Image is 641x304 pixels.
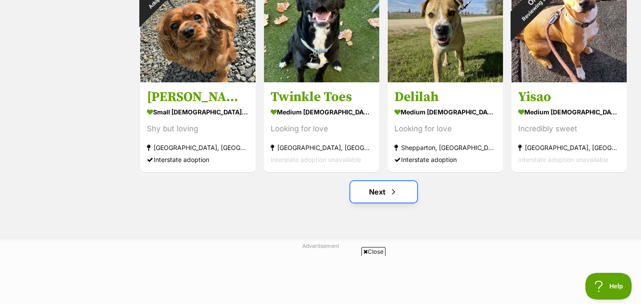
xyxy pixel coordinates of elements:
[361,247,385,256] span: Close
[394,123,496,135] div: Looking for love
[394,105,496,118] div: medium [DEMOGRAPHIC_DATA] Dog
[139,181,628,203] nav: Pagination
[147,154,249,166] div: Interstate adoption
[394,142,496,154] div: Shepparton, [GEOGRAPHIC_DATA]
[518,123,620,135] div: Incredibly sweet
[147,89,249,105] h3: [PERSON_NAME]
[271,123,373,135] div: Looking for love
[394,89,496,105] h3: Delilah
[388,82,503,172] a: Delilah medium [DEMOGRAPHIC_DATA] Dog Looking for love Shepparton, [GEOGRAPHIC_DATA] Interstate a...
[585,273,632,300] iframe: Help Scout Beacon - Open
[271,142,373,154] div: [GEOGRAPHIC_DATA], [GEOGRAPHIC_DATA]
[264,82,379,172] a: Twinkle Toes medium [DEMOGRAPHIC_DATA] Dog Looking for love [GEOGRAPHIC_DATA], [GEOGRAPHIC_DATA] ...
[518,142,620,154] div: [GEOGRAPHIC_DATA], [GEOGRAPHIC_DATA]
[518,156,609,163] span: Interstate adoption unavailable
[271,89,373,105] h3: Twinkle Toes
[271,105,373,118] div: medium [DEMOGRAPHIC_DATA] Dog
[518,105,620,118] div: medium [DEMOGRAPHIC_DATA] Dog
[147,142,249,154] div: [GEOGRAPHIC_DATA], [GEOGRAPHIC_DATA]
[271,156,361,163] span: Interstate adoption unavailable
[147,123,249,135] div: Shy but loving
[140,82,256,172] a: [PERSON_NAME] small [DEMOGRAPHIC_DATA] Dog Shy but loving [GEOGRAPHIC_DATA], [GEOGRAPHIC_DATA] In...
[140,75,256,84] a: On HoldAdoption pending
[511,82,627,172] a: Yisao medium [DEMOGRAPHIC_DATA] Dog Incredibly sweet [GEOGRAPHIC_DATA], [GEOGRAPHIC_DATA] Interst...
[158,259,483,300] iframe: Advertisement
[350,181,417,203] a: Next page
[147,105,249,118] div: small [DEMOGRAPHIC_DATA] Dog
[394,154,496,166] div: Interstate adoption
[511,75,627,84] a: On HoldReviewing applications
[518,89,620,105] h3: Yisao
